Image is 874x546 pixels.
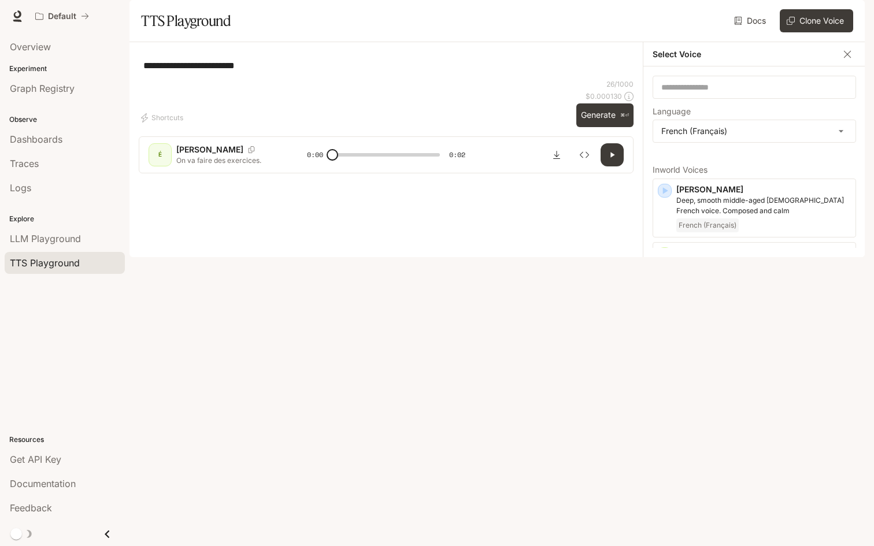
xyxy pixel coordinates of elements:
button: Download audio [545,143,568,166]
span: 0:02 [449,149,465,161]
a: Docs [732,9,771,32]
button: Inspect [573,143,596,166]
button: Generate⌘⏎ [576,103,634,127]
button: Clone Voice [780,9,853,32]
p: Language [653,107,691,116]
span: 0:00 [307,149,323,161]
div: French (Français) [653,120,856,142]
p: [PERSON_NAME] [676,184,851,195]
p: Inworld Voices [653,166,856,174]
p: On va faire des exercices. [176,155,279,165]
p: Default [48,12,76,21]
p: 26 / 1000 [606,79,634,89]
p: [PERSON_NAME] [676,247,851,259]
p: ⌘⏎ [620,112,629,119]
h1: TTS Playground [141,9,231,32]
span: French (Français) [676,218,739,232]
p: Deep, smooth middle-aged male French voice. Composed and calm [676,195,851,216]
button: Copy Voice ID [243,146,260,153]
div: É [151,146,169,164]
button: All workspaces [30,5,94,28]
button: Shortcuts [139,109,188,127]
p: $ 0.000130 [586,91,622,101]
p: [PERSON_NAME] [176,144,243,155]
